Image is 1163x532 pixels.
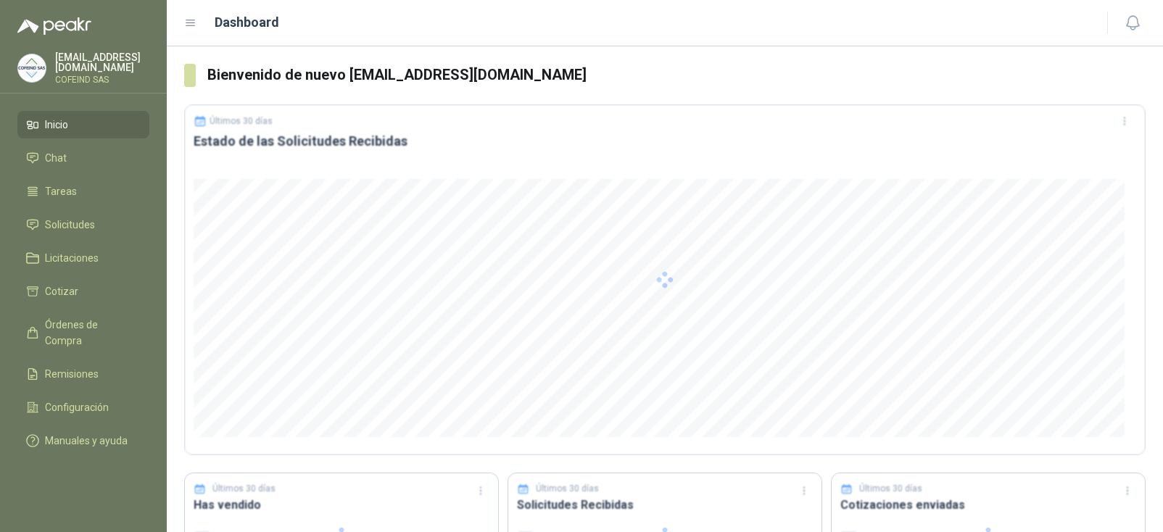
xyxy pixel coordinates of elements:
[17,144,149,172] a: Chat
[17,211,149,238] a: Solicitudes
[45,399,109,415] span: Configuración
[17,278,149,305] a: Cotizar
[17,360,149,388] a: Remisiones
[45,250,99,266] span: Licitaciones
[45,217,95,233] span: Solicitudes
[45,366,99,382] span: Remisiones
[17,17,91,35] img: Logo peakr
[17,178,149,205] a: Tareas
[17,311,149,354] a: Órdenes de Compra
[17,111,149,138] a: Inicio
[45,150,67,166] span: Chat
[18,54,46,82] img: Company Logo
[45,183,77,199] span: Tareas
[17,244,149,272] a: Licitaciones
[55,52,149,72] p: [EMAIL_ADDRESS][DOMAIN_NAME]
[45,117,68,133] span: Inicio
[207,64,1146,86] h3: Bienvenido de nuevo [EMAIL_ADDRESS][DOMAIN_NAME]
[45,283,78,299] span: Cotizar
[17,394,149,421] a: Configuración
[215,12,279,33] h1: Dashboard
[45,317,136,349] span: Órdenes de Compra
[17,427,149,454] a: Manuales y ayuda
[55,75,149,84] p: COFEIND SAS
[45,433,128,449] span: Manuales y ayuda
